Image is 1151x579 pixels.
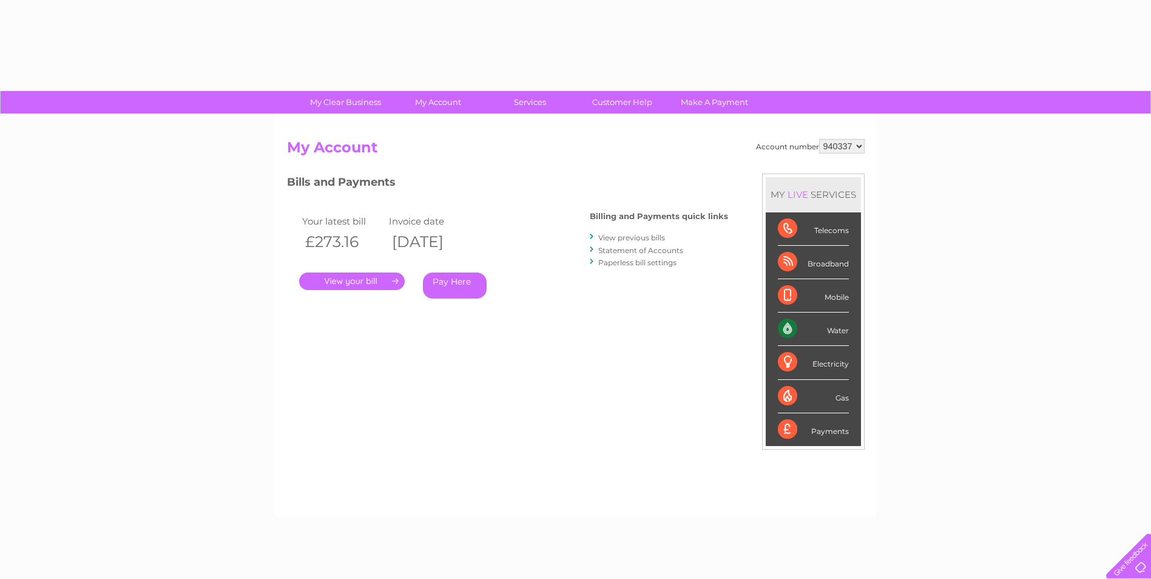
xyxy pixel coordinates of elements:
[785,189,811,200] div: LIVE
[423,273,487,299] a: Pay Here
[664,91,765,113] a: Make A Payment
[287,139,865,162] h2: My Account
[778,313,849,346] div: Water
[778,246,849,279] div: Broadband
[778,346,849,379] div: Electricity
[572,91,672,113] a: Customer Help
[766,177,861,212] div: MY SERVICES
[299,213,386,229] td: Your latest bill
[299,229,386,254] th: £273.16
[598,246,683,255] a: Statement of Accounts
[778,413,849,446] div: Payments
[778,380,849,413] div: Gas
[295,91,396,113] a: My Clear Business
[480,91,580,113] a: Services
[299,273,405,290] a: .
[388,91,488,113] a: My Account
[386,213,473,229] td: Invoice date
[386,229,473,254] th: [DATE]
[598,233,665,242] a: View previous bills
[287,174,728,195] h3: Bills and Payments
[590,212,728,221] h4: Billing and Payments quick links
[598,258,677,267] a: Paperless bill settings
[778,279,849,313] div: Mobile
[778,212,849,246] div: Telecoms
[756,139,865,154] div: Account number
